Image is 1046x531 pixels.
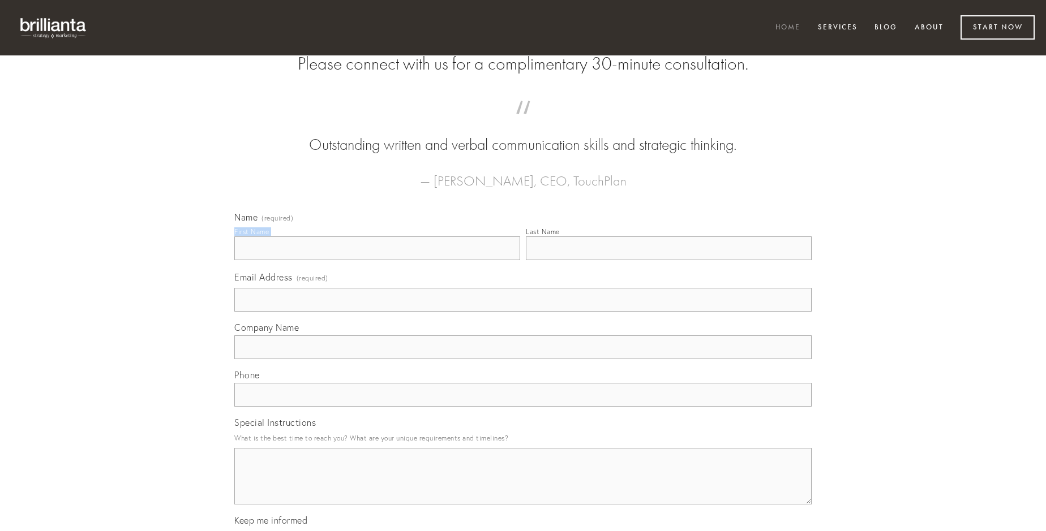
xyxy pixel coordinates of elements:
[907,19,951,37] a: About
[768,19,808,37] a: Home
[811,19,865,37] a: Services
[867,19,904,37] a: Blog
[234,369,260,381] span: Phone
[234,211,258,223] span: Name
[11,11,96,44] img: brillianta - research, strategy, marketing
[252,112,794,156] blockquote: Outstanding written and verbal communication skills and strategic thinking.
[234,515,307,526] span: Keep me informed
[526,227,560,236] div: Last Name
[261,215,293,222] span: (required)
[234,271,293,283] span: Email Address
[234,53,812,75] h2: Please connect with us for a complimentary 30-minute consultation.
[252,112,794,134] span: “
[252,156,794,192] figcaption: — [PERSON_NAME], CEO, TouchPlan
[234,417,316,428] span: Special Instructions
[961,15,1035,40] a: Start Now
[234,227,269,236] div: First Name
[297,270,328,286] span: (required)
[234,430,812,446] p: What is the best time to reach you? What are your unique requirements and timelines?
[234,322,299,333] span: Company Name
